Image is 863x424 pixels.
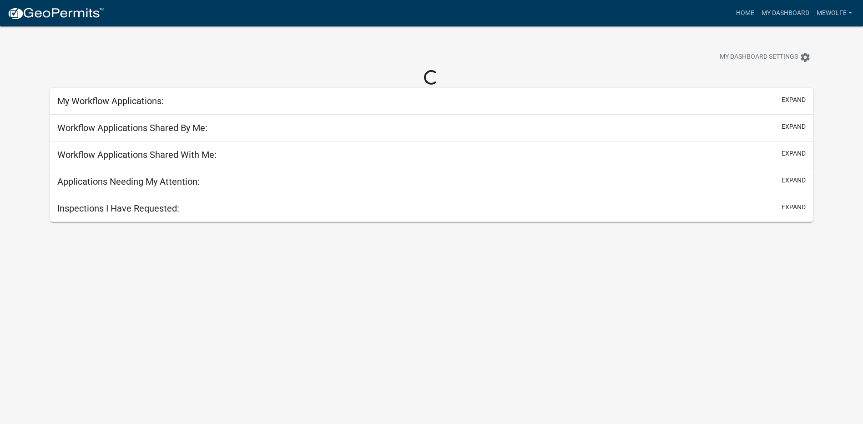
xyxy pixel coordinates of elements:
[813,5,856,22] a: mewolfe
[782,149,806,158] button: expand
[57,149,217,160] h5: Workflow Applications Shared With Me:
[800,52,811,63] i: settings
[57,96,164,106] h5: My Workflow Applications:
[782,176,806,185] button: expand
[57,176,200,187] h5: Applications Needing My Attention:
[732,5,758,22] a: Home
[57,203,179,214] h5: Inspections I Have Requested:
[57,122,207,133] h5: Workflow Applications Shared By Me:
[782,122,806,131] button: expand
[720,52,798,63] span: My Dashboard Settings
[782,202,806,212] button: expand
[782,95,806,105] button: expand
[712,48,818,66] button: My Dashboard Settingssettings
[758,5,813,22] a: My Dashboard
